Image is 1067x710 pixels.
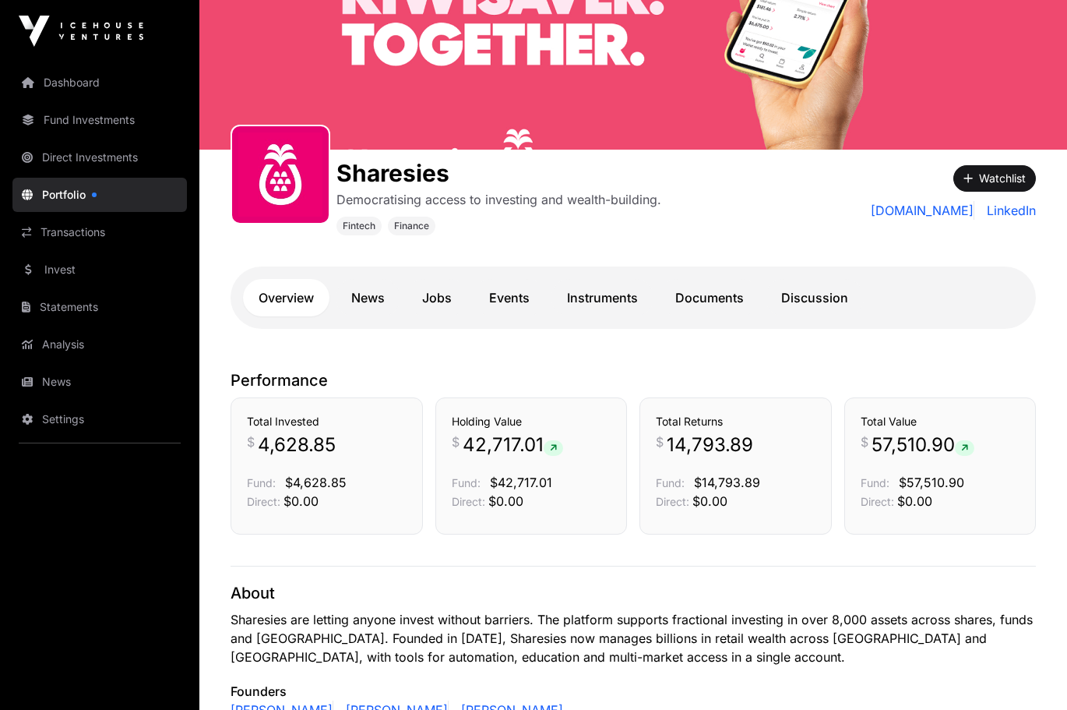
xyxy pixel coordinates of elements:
[656,414,815,429] h3: Total Returns
[247,476,276,489] span: Fund:
[283,493,319,509] span: $0.00
[474,279,545,316] a: Events
[243,279,329,316] a: Overview
[452,476,481,489] span: Fund:
[231,610,1036,666] p: Sharesies are letting anyone invest without barriers. The platform supports fractional investing ...
[861,433,868,451] span: $
[343,220,375,232] span: Fintech
[336,159,661,187] h1: Sharesies
[394,220,429,232] span: Finance
[861,495,894,508] span: Direct:
[656,433,664,451] span: $
[12,327,187,362] a: Analysis
[12,402,187,436] a: Settings
[953,165,1036,192] button: Watchlist
[407,279,467,316] a: Jobs
[12,290,187,324] a: Statements
[452,414,611,429] h3: Holding Value
[861,476,889,489] span: Fund:
[231,369,1036,391] p: Performance
[247,495,280,508] span: Direct:
[694,475,760,490] span: $14,793.89
[336,190,661,209] p: Democratising access to investing and wealth-building.
[656,495,689,508] span: Direct:
[989,635,1067,710] iframe: Chat Widget
[452,433,460,451] span: $
[692,493,727,509] span: $0.00
[231,582,1036,604] p: About
[463,433,563,457] span: 42,717.01
[667,433,753,457] span: 14,793.89
[12,365,187,399] a: News
[19,16,143,47] img: Icehouse Ventures Logo
[12,215,187,249] a: Transactions
[12,178,187,212] a: Portfolio
[231,682,1036,701] p: Founders
[336,279,400,316] a: News
[258,433,336,457] span: 4,628.85
[766,279,864,316] a: Discussion
[551,279,653,316] a: Instruments
[488,493,523,509] span: $0.00
[897,493,932,509] span: $0.00
[12,253,187,287] a: Invest
[899,475,964,490] span: $57,510.90
[12,103,187,137] a: Fund Investments
[871,201,974,220] a: [DOMAIN_NAME]
[656,476,685,489] span: Fund:
[243,279,1023,316] nav: Tabs
[981,201,1036,220] a: LinkedIn
[490,475,552,490] span: $42,717.01
[247,414,407,429] h3: Total Invested
[660,279,759,316] a: Documents
[861,414,1020,429] h3: Total Value
[12,140,187,175] a: Direct Investments
[247,433,255,451] span: $
[285,475,347,490] span: $4,628.85
[238,132,322,217] img: sharesies_logo.jpeg
[452,495,485,508] span: Direct:
[12,65,187,100] a: Dashboard
[872,433,974,457] span: 57,510.90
